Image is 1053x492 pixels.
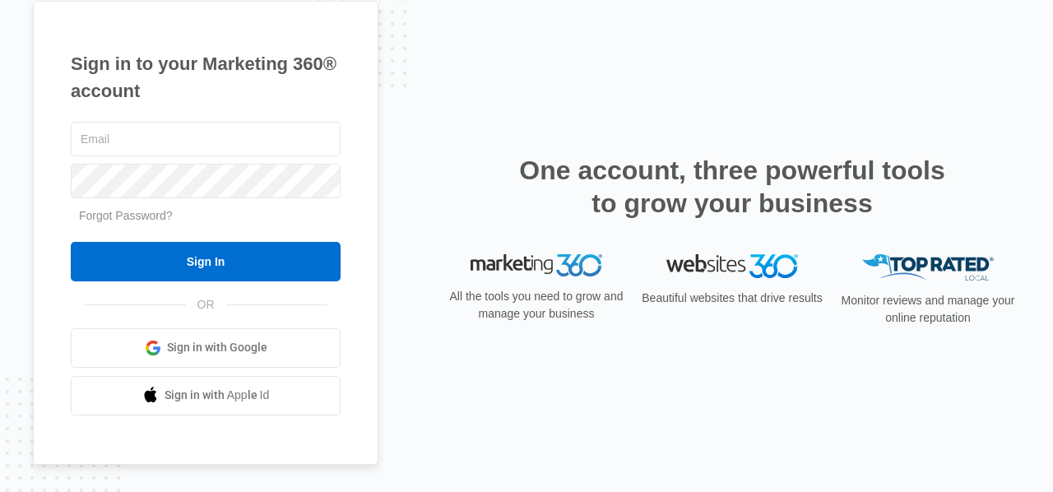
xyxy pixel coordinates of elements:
[666,254,798,278] img: Websites 360
[471,254,602,277] img: Marketing 360
[640,290,824,307] p: Beautiful websites that drive results
[836,292,1020,327] p: Monitor reviews and manage your online reputation
[71,242,341,281] input: Sign In
[167,339,267,356] span: Sign in with Google
[71,328,341,368] a: Sign in with Google
[514,154,950,220] h2: One account, three powerful tools to grow your business
[79,209,173,222] a: Forgot Password?
[165,387,270,404] span: Sign in with Apple Id
[444,288,629,323] p: All the tools you need to grow and manage your business
[71,122,341,156] input: Email
[71,50,341,104] h1: Sign in to your Marketing 360® account
[186,296,226,313] span: OR
[862,254,994,281] img: Top Rated Local
[71,376,341,415] a: Sign in with Apple Id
